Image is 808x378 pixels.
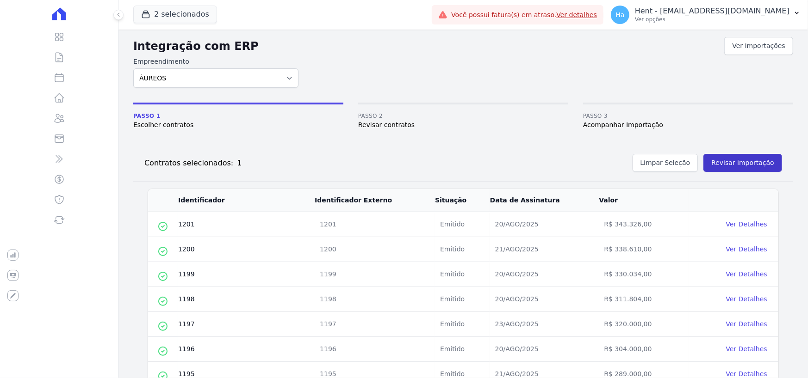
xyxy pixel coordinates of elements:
[133,120,343,130] span: Escolher contratos
[635,6,789,16] p: Hent - [EMAIL_ADDRESS][DOMAIN_NAME]
[435,189,490,212] th: Situação
[598,287,689,312] td: R$ 311.804,00
[133,38,724,55] h2: Integração com ERP
[144,158,233,169] h2: Contratos selecionados:
[435,237,490,262] td: Emitido
[133,103,793,130] nav: Progress
[178,212,314,237] td: 1201
[358,112,568,120] span: Passo 2
[724,37,793,55] a: Ver Importações
[598,189,689,212] th: Valor
[178,312,314,337] td: 1197
[178,262,314,287] td: 1199
[314,212,435,237] td: 1201
[435,212,490,237] td: Emitido
[490,262,599,287] td: 20/AGO/2025
[598,237,689,262] td: R$ 338.610,00
[726,295,767,303] a: Ver Detalhes
[635,16,789,23] p: Ver opções
[314,337,435,362] td: 1196
[615,12,624,18] span: Ha
[314,312,435,337] td: 1197
[178,337,314,362] td: 1196
[703,154,782,172] button: Revisar importação
[490,237,599,262] td: 21/AGO/2025
[583,120,793,130] span: Acompanhar Importação
[314,262,435,287] td: 1199
[598,212,689,237] td: R$ 343.326,00
[314,189,435,212] th: Identificador Externo
[358,120,568,130] span: Revisar contratos
[435,262,490,287] td: Emitido
[435,312,490,337] td: Emitido
[178,237,314,262] td: 1200
[583,112,793,120] span: Passo 3
[133,6,217,23] button: 2 selecionados
[598,337,689,362] td: R$ 304.000,00
[490,312,599,337] td: 23/AGO/2025
[490,287,599,312] td: 20/AGO/2025
[726,270,767,278] a: Ver Detalhes
[603,2,808,28] button: Ha Hent - [EMAIL_ADDRESS][DOMAIN_NAME] Ver opções
[490,337,599,362] td: 20/AGO/2025
[490,212,599,237] td: 20/AGO/2025
[233,158,242,169] div: 1
[133,112,343,120] span: Passo 1
[726,245,767,253] a: Ver Detalhes
[598,262,689,287] td: R$ 330.034,00
[598,312,689,337] td: R$ 320.000,00
[556,11,597,18] a: Ver detalhes
[435,337,490,362] td: Emitido
[726,370,767,378] a: Ver Detalhes
[314,237,435,262] td: 1200
[435,287,490,312] td: Emitido
[133,57,298,67] label: Empreendimento
[726,220,767,228] a: Ver Detalhes
[178,287,314,312] td: 1198
[451,10,597,20] span: Você possui fatura(s) em atraso.
[178,189,314,212] th: Identificador
[490,189,599,212] th: Data de Assinatura
[726,345,767,353] a: Ver Detalhes
[314,287,435,312] td: 1198
[726,320,767,328] a: Ver Detalhes
[633,154,698,172] button: Limpar Seleção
